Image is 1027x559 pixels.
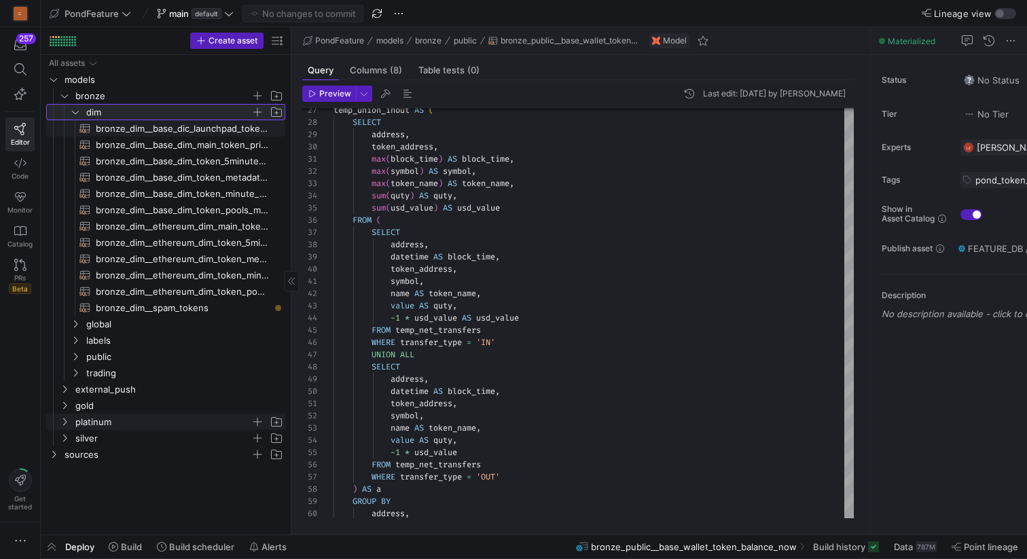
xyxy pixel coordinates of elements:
[362,484,372,494] span: AS
[46,169,285,185] div: Press SPACE to select this row.
[96,170,270,185] span: bronze_dim__base_dim_token_metadata_newest_hi​​​​​​​​​​
[5,219,35,253] a: Catalog
[450,33,480,49] button: public
[302,263,317,275] div: 40
[391,178,438,189] span: token_name
[467,66,480,75] span: (0)
[591,541,797,552] span: bronze_public__base_wallet_token_balance_now
[414,288,424,299] span: AS
[476,312,519,323] span: usd_value
[302,238,317,251] div: 38
[391,374,424,384] span: address
[46,234,285,251] div: Press SPACE to select this row.
[46,397,285,414] div: Press SPACE to select this row.
[46,153,285,169] a: bronze_dim__base_dim_token_5minute_ohcl_price_hi​​​​​​​​​​
[509,154,514,164] span: ,
[452,435,457,446] span: ,
[452,300,457,311] span: ,
[302,287,317,300] div: 42
[813,541,865,552] span: Build history
[882,175,950,185] span: Tags
[391,190,410,201] span: quty
[46,283,285,300] div: Press SPACE to select this row.
[391,202,433,213] span: usd_value
[46,300,285,316] a: bronze_dim__spam_tokens​​​​​​​​​​
[372,337,395,348] span: WHERE
[424,239,429,250] span: ,
[46,88,285,104] div: Press SPACE to select this row.
[476,288,481,299] span: ,
[75,398,283,414] span: gold
[433,190,452,201] span: quty
[964,541,1018,552] span: Point lineage
[86,317,283,332] span: global
[9,283,31,294] span: Beta
[46,137,285,153] div: Press SPACE to select this row.
[372,471,395,482] span: WHERE
[429,288,476,299] span: token_name
[381,496,391,507] span: BY
[372,361,400,372] span: SELECT
[391,422,410,433] span: name
[5,463,35,516] button: Getstarted
[391,398,452,409] span: token_address
[46,332,285,348] div: Press SPACE to select this row.
[395,312,400,323] span: 1
[46,267,285,283] div: Press SPACE to select this row.
[964,109,975,120] img: No tier
[391,386,429,397] span: datetime
[302,116,317,128] div: 28
[462,312,471,323] span: AS
[429,422,476,433] span: token_name
[448,178,457,189] span: AS
[302,410,317,422] div: 52
[419,435,429,446] span: AS
[945,535,1024,558] button: Point lineage
[46,120,285,137] a: bronze_dim__base_dic_launchpad_tokens​​​​​​​​​​
[501,36,638,46] span: bronze_public__base_wallet_token_balance_now
[372,349,395,360] span: UNION
[302,483,317,495] div: 58
[391,251,429,262] span: datetime
[882,75,950,85] span: Status
[964,75,975,86] img: No status
[302,471,317,483] div: 57
[302,422,317,434] div: 53
[121,541,142,552] span: Build
[964,75,1020,86] span: No Status
[302,165,317,177] div: 32
[419,410,424,421] span: ,
[414,422,424,433] span: AS
[300,33,367,49] button: PondFeature
[419,166,424,177] span: )
[46,267,285,283] a: bronze_dim__ethereum_dim_token_minute_price_hi​​​​​​​​​​
[415,36,442,46] span: bronze
[302,324,317,336] div: 45
[454,36,477,46] span: public
[433,251,443,262] span: AS
[438,154,443,164] span: )
[96,202,270,218] span: bronze_dim__base_dim_token_pools_metadata_newest_i​​​​​​​​​​
[452,398,457,409] span: ,
[391,447,395,458] span: -
[46,348,285,365] div: Press SPACE to select this row.
[882,143,950,152] span: Experts
[96,235,270,251] span: bronze_dim__ethereum_dim_token_5minute_ohcl_price_hi​​​​​​​​​​
[412,33,445,49] button: bronze
[65,541,94,552] span: Deploy
[960,71,1023,89] button: No statusNo Status
[350,66,402,75] span: Columns
[448,154,457,164] span: AS
[391,312,395,323] span: -
[86,333,283,348] span: labels
[46,55,285,71] div: Press SPACE to select this row.
[46,153,285,169] div: Press SPACE to select this row.
[372,202,386,213] span: sum
[807,535,885,558] button: Build history
[46,169,285,185] a: bronze_dim__base_dim_token_metadata_newest_hi​​​​​​​​​​
[46,185,285,202] a: bronze_dim__base_dim_token_minute_price_hi​​​​​​​​​​
[5,2,35,25] a: C
[391,435,414,446] span: value
[46,137,285,153] a: bronze_dim__base_dim_main_token_price_hi​​​​​​​​​​
[882,244,933,253] span: Publish asset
